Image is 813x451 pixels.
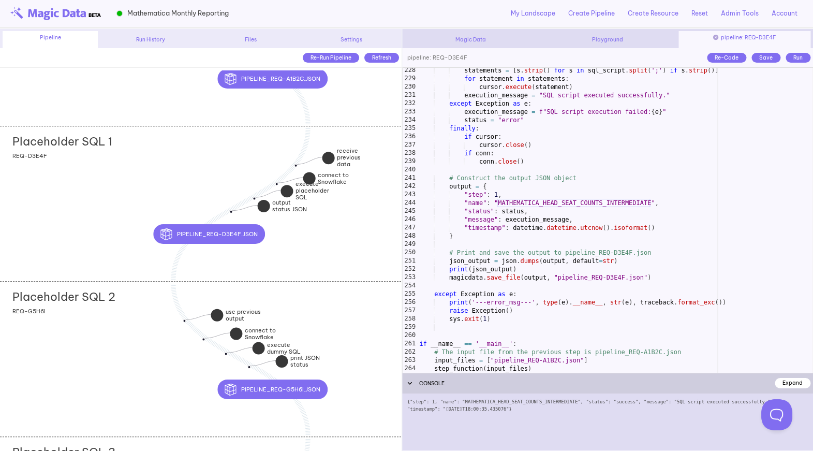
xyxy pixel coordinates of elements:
[403,99,417,108] div: 232
[403,124,417,133] div: 235
[416,182,422,191] span: Toggle code folding, rows 242 through 248
[403,83,417,91] div: 230
[678,31,810,48] div: pipeline: REQ-D3E4F
[403,207,417,215] div: 245
[721,9,759,18] a: Admin Tools
[12,135,112,148] h2: Placeholder SQL 1
[10,7,101,20] img: beta-logo.png
[12,152,47,159] span: REQ-D3E4F
[218,69,328,89] button: pipeline_REQ-A1B2C.json
[226,308,261,322] strong: use previous output
[403,66,417,75] div: 228
[403,116,417,124] div: 234
[403,249,417,257] div: 250
[185,319,237,333] div: use previous output
[12,290,115,303] h2: Placeholder SQL 2
[403,224,417,232] div: 247
[772,9,797,18] a: Account
[403,108,417,116] div: 233
[403,348,417,356] div: 262
[403,232,417,240] div: 248
[416,290,422,298] span: Toggle code folding, rows 255 through 258
[403,157,417,166] div: 239
[403,133,417,141] div: 236
[786,53,810,63] div: Run
[403,282,417,290] div: 254
[403,91,417,99] div: 231
[542,36,674,43] div: Playground
[209,224,320,244] div: pipeline_REQ-D3E4F.json
[416,149,422,157] span: Toggle code folding, rows 238 through 239
[405,36,537,43] div: Magic Data
[419,380,445,387] span: CONSOLE
[416,133,422,141] span: Toggle code folding, rows 236 through 237
[403,149,417,157] div: 238
[403,307,417,315] div: 257
[273,380,382,399] div: pipeline_REQ-G5H6I.json
[218,380,328,399] button: pipeline_REQ-G5H6I.json
[203,36,299,43] div: Files
[403,166,417,174] div: 240
[232,210,284,224] div: output status JSON
[277,182,329,196] div: connect to Snowflake
[416,340,422,348] span: Toggle code folding, rows 261 through 264
[403,174,417,182] div: 241
[267,341,301,355] strong: execute dummy SQL
[403,240,417,249] div: 249
[707,53,746,63] div: Re-Code
[204,338,256,351] div: connect to Snowflake
[402,394,813,450] div: {"step": 1, "name": "MATHEMATICA_HEAD_SEAT_COUNTS_INTERMEDIATE", "status": "success", "message": ...
[751,53,780,63] div: Save
[127,8,229,18] span: Mathematica Monthly Reporting
[403,315,417,323] div: 258
[154,224,265,244] button: pipeline_REQ-D3E4F.json
[628,9,678,18] a: Create Resource
[403,215,417,224] div: 246
[227,352,278,366] div: execute dummy SQL
[255,197,307,217] div: execute placeholder SQL
[511,9,555,18] a: My Landscape
[403,273,417,282] div: 253
[103,36,198,43] div: Run History
[403,191,417,199] div: 243
[403,182,417,191] div: 242
[403,141,417,149] div: 237
[416,99,422,108] span: Toggle code folding, rows 232 through 234
[403,199,417,207] div: 244
[272,199,307,213] strong: output status JSON
[403,331,417,340] div: 260
[403,257,417,265] div: 251
[403,356,417,365] div: 263
[318,171,349,185] strong: connect to Snowflake
[295,180,329,201] strong: execute placeholder SQL
[290,354,320,368] strong: print JSON status
[12,308,46,315] span: REQ-G5H6I
[337,147,361,168] strong: receive previous data
[691,9,708,18] a: Reset
[304,36,399,43] div: Settings
[273,69,382,89] div: pipeline_REQ-A1B2C.json
[245,327,276,341] strong: connect to Snowflake
[568,9,615,18] a: Create Pipeline
[364,53,399,63] div: Refresh
[403,323,417,331] div: 259
[303,53,359,63] div: Re-Run Pipeline
[3,31,98,48] div: Pipeline
[775,378,810,388] div: Expand
[250,366,302,379] div: print JSON status
[297,164,348,184] div: receive previous data
[416,124,422,133] span: Toggle code folding, rows 235 through 239
[761,399,792,430] iframe: Toggle Customer Support
[403,340,417,348] div: 261
[403,75,417,83] div: 229
[403,298,417,307] div: 256
[416,75,422,83] span: Toggle code folding, rows 229 through 230
[403,290,417,298] div: 255
[403,265,417,273] div: 252
[403,365,417,373] div: 264
[402,48,467,68] div: pipeline: REQ-D3E4F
